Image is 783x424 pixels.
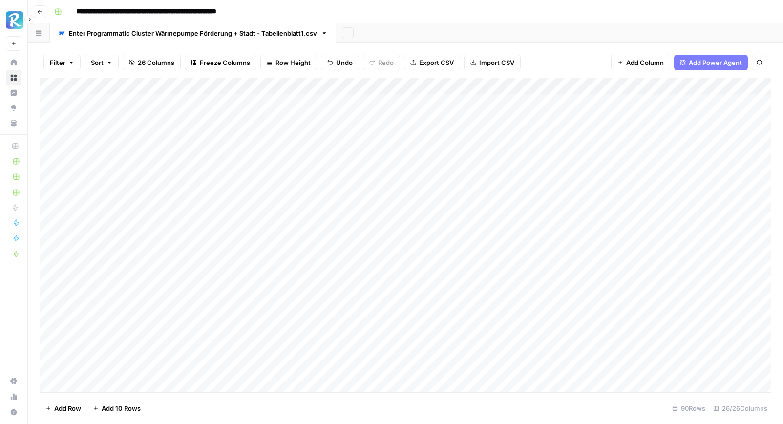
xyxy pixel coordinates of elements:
[123,55,181,70] button: 26 Columns
[6,404,21,420] button: Help + Support
[626,58,664,67] span: Add Column
[689,58,742,67] span: Add Power Agent
[185,55,256,70] button: Freeze Columns
[102,403,141,413] span: Add 10 Rows
[404,55,460,70] button: Export CSV
[6,11,23,29] img: Radyant Logo
[69,28,317,38] div: Enter Programmatic Cluster Wärmepumpe Förderung + Stadt - Tabellenblatt1.csv
[6,389,21,404] a: Usage
[50,23,336,43] a: Enter Programmatic Cluster Wärmepumpe Förderung + Stadt - Tabellenblatt1.csv
[87,401,147,416] button: Add 10 Rows
[668,401,709,416] div: 90 Rows
[6,373,21,389] a: Settings
[479,58,514,67] span: Import CSV
[85,55,119,70] button: Sort
[91,58,104,67] span: Sort
[709,401,771,416] div: 26/26 Columns
[6,85,21,101] a: Insights
[363,55,400,70] button: Redo
[6,70,21,85] a: Browse
[419,58,454,67] span: Export CSV
[6,8,21,32] button: Workspace: Radyant
[464,55,521,70] button: Import CSV
[275,58,311,67] span: Row Height
[138,58,174,67] span: 26 Columns
[54,403,81,413] span: Add Row
[50,58,65,67] span: Filter
[260,55,317,70] button: Row Height
[378,58,394,67] span: Redo
[200,58,250,67] span: Freeze Columns
[6,55,21,70] a: Home
[321,55,359,70] button: Undo
[674,55,748,70] button: Add Power Agent
[40,401,87,416] button: Add Row
[6,115,21,131] a: Your Data
[336,58,353,67] span: Undo
[611,55,670,70] button: Add Column
[6,100,21,116] a: Opportunities
[43,55,81,70] button: Filter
